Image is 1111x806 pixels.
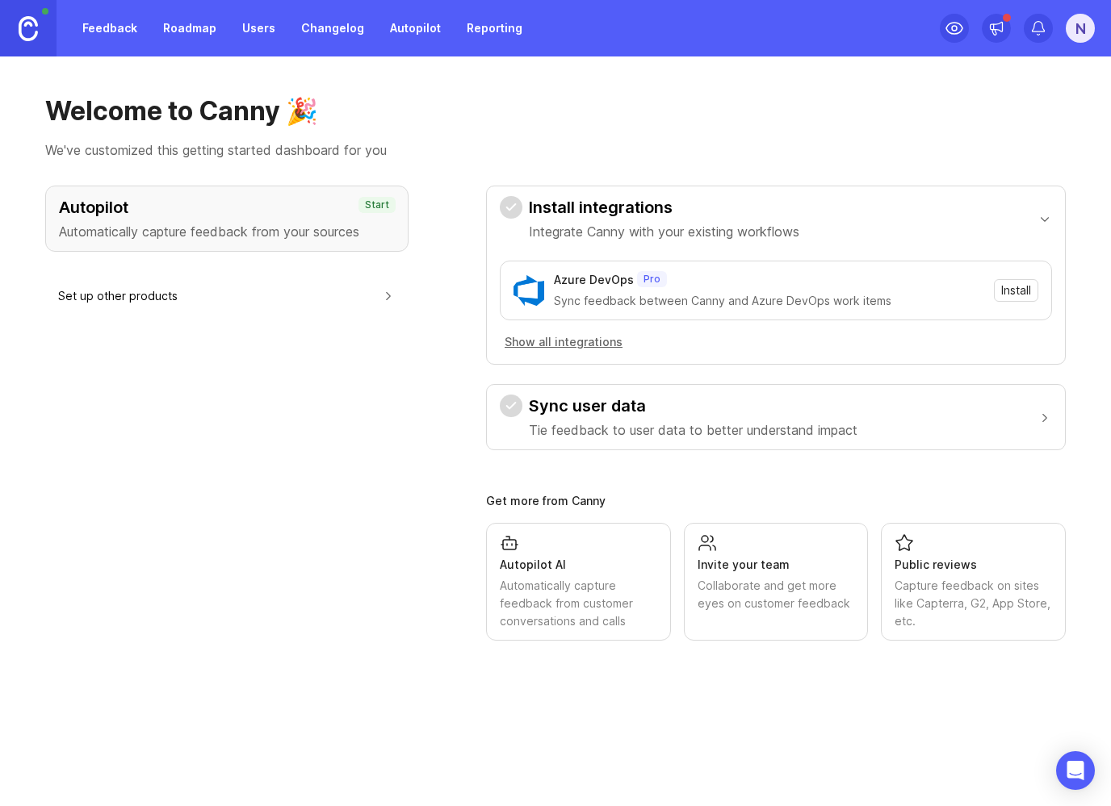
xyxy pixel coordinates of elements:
[698,556,855,574] div: Invite your team
[500,333,1052,351] a: Show all integrations
[554,292,984,310] div: Sync feedback between Canny and Azure DevOps work items
[895,577,1052,630] div: Capture feedback on sites like Capterra, G2, App Store, etc.
[45,140,1066,160] p: We've customized this getting started dashboard for you
[486,495,1066,507] div: Get more from Canny
[486,523,671,641] a: Autopilot AIAutomatically capture feedback from customer conversations and calls
[514,275,544,306] img: Azure DevOps
[59,196,395,219] h3: Autopilot
[994,279,1038,302] button: Install
[500,333,627,351] button: Show all integrations
[698,577,855,612] div: Collaborate and get more eyes on customer feedback
[500,385,1052,449] button: Sync user dataTie feedback to user data to better understand impact
[1001,282,1031,299] span: Install
[881,523,1066,641] a: Public reviewsCapture feedback on sites like Capterra, G2, App Store, etc.
[19,16,38,41] img: Canny Home
[500,251,1052,364] div: Install integrationsIntegrate Canny with your existing workflows
[500,186,1052,251] button: Install integrationsIntegrate Canny with your existing workflows
[365,198,389,211] p: Start
[58,278,396,314] button: Set up other products
[457,14,532,43] a: Reporting
[529,395,857,417] h3: Sync user data
[1056,751,1095,790] div: Open Intercom Messenger
[45,186,409,252] button: AutopilotAutomatically capture feedback from your sourcesStart
[529,196,799,219] h3: Install integrations
[529,222,799,241] p: Integrate Canny with your existing workflows
[644,273,660,286] p: Pro
[500,577,657,630] div: Automatically capture feedback from customer conversations and calls
[153,14,226,43] a: Roadmap
[233,14,285,43] a: Users
[59,222,395,241] p: Automatically capture feedback from your sources
[684,523,869,641] a: Invite your teamCollaborate and get more eyes on customer feedback
[380,14,451,43] a: Autopilot
[500,556,657,574] div: Autopilot AI
[291,14,374,43] a: Changelog
[529,420,857,440] p: Tie feedback to user data to better understand impact
[45,95,1066,127] h1: Welcome to Canny 🎉
[73,14,147,43] a: Feedback
[554,271,634,289] div: Azure DevOps
[1066,14,1095,43] button: N
[895,556,1052,574] div: Public reviews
